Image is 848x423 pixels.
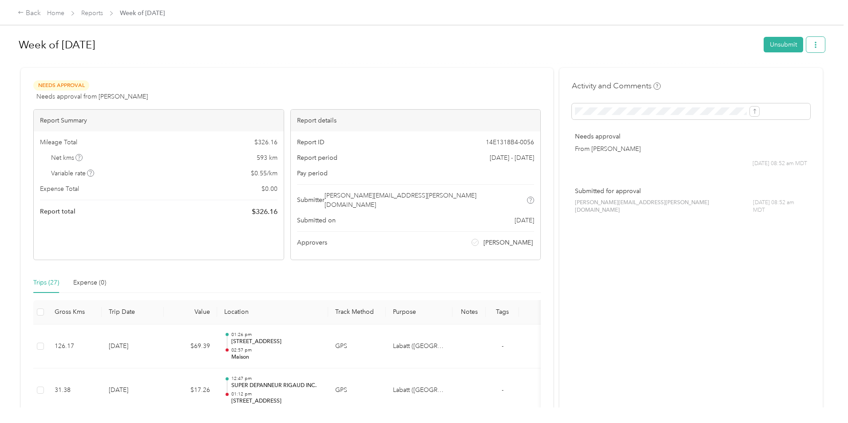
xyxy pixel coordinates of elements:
td: 31.38 [48,368,102,413]
td: [DATE] [102,368,164,413]
p: From [PERSON_NAME] [575,144,807,154]
p: 01:12 pm [231,391,321,397]
div: Report Summary [34,110,284,131]
span: Variable rate [51,169,95,178]
th: Value [164,300,217,324]
span: Submitted on [297,216,336,225]
td: $69.39 [164,324,217,369]
div: Report details [291,110,541,131]
span: - [502,342,503,350]
span: Pay period [297,169,328,178]
iframe: Everlance-gr Chat Button Frame [798,373,848,423]
h1: Week of August 25 2025 [19,34,757,55]
h4: Activity and Comments [572,80,661,91]
th: Gross Kms [48,300,102,324]
td: $17.26 [164,368,217,413]
span: 14E1318B4-0056 [486,138,534,147]
span: $ 326.16 [254,138,277,147]
span: Report total [40,207,75,216]
span: [DATE] - [DATE] [490,153,534,162]
p: Maison [231,353,321,361]
div: Back [18,8,41,19]
p: SUPER DEPANNEUR RIGAUD INC. [231,382,321,390]
p: Needs approval [575,132,807,141]
span: Submitter [297,195,325,205]
th: Track Method [328,300,386,324]
span: Week of [DATE] [120,8,165,18]
span: Expense Total [40,184,79,194]
th: Trip Date [102,300,164,324]
span: [PERSON_NAME][EMAIL_ADDRESS][PERSON_NAME][DOMAIN_NAME] [325,191,526,210]
span: - [502,386,503,394]
span: [DATE] 08:52 am MDT [753,199,807,214]
th: Purpose [386,300,452,324]
button: Unsubmit [764,37,803,52]
span: Report ID [297,138,325,147]
td: 126.17 [48,324,102,369]
p: [STREET_ADDRESS] [231,397,321,405]
div: Expense (0) [73,278,106,288]
div: Trips (27) [33,278,59,288]
th: Tags [486,300,519,324]
span: $ 326.16 [252,206,277,217]
a: Home [47,9,64,17]
span: $ 0.55 / km [251,169,277,178]
a: Reports [81,9,103,17]
span: Needs Approval [33,80,89,91]
span: Approvers [297,238,327,247]
p: 02:57 pm [231,347,321,353]
span: Net kms [51,153,83,162]
td: Labatt (Quebec) [386,368,452,413]
th: Location [217,300,328,324]
td: [DATE] [102,324,164,369]
p: 01:26 pm [231,332,321,338]
p: [STREET_ADDRESS] [231,338,321,346]
p: 12:47 pm [231,376,321,382]
td: GPS [328,324,386,369]
span: $ 0.00 [262,184,277,194]
span: [PERSON_NAME][EMAIL_ADDRESS][PERSON_NAME][DOMAIN_NAME] [575,199,753,214]
span: Mileage Total [40,138,77,147]
span: [PERSON_NAME] [483,238,533,247]
span: Report period [297,153,337,162]
td: GPS [328,368,386,413]
span: [DATE] 08:52 am MDT [753,160,807,168]
span: [DATE] [515,216,534,225]
p: Submitted for approval [575,186,807,196]
span: 593 km [257,153,277,162]
td: Labatt (Quebec) [386,324,452,369]
th: Notes [452,300,486,324]
span: Needs approval from [PERSON_NAME] [36,92,148,101]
